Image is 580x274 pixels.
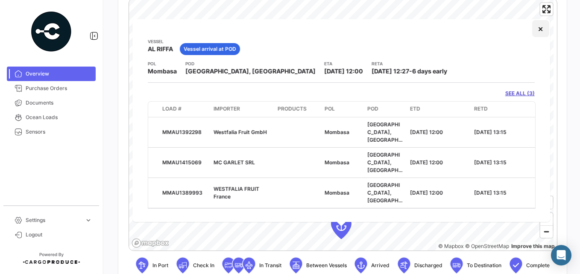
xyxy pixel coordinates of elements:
app-card-info-title: ETA [324,60,363,67]
a: Sensors [7,125,96,139]
div: MMAU1389993 [162,189,207,197]
span: Discharged [414,262,442,269]
app-card-info-title: POL [148,60,177,67]
span: expand_more [85,216,92,224]
span: [DATE] 12:00 [410,129,443,135]
button: Close popup [532,20,549,37]
span: [GEOGRAPHIC_DATA], [GEOGRAPHIC_DATA] [185,67,316,76]
span: In Port [152,262,168,269]
span: RETD [474,105,488,113]
span: AL RIFFA [148,45,173,53]
span: Documents [26,99,92,107]
a: Mapbox [438,243,463,249]
span: [GEOGRAPHIC_DATA], [GEOGRAPHIC_DATA] [367,182,403,211]
span: [GEOGRAPHIC_DATA], [GEOGRAPHIC_DATA] [367,152,403,181]
button: Zoom out [540,225,553,238]
span: POD [367,105,378,113]
span: [DATE] 12:27 [372,67,409,75]
span: - [409,67,412,75]
div: MMAU1392298 [162,128,207,136]
span: [DATE] 12:00 [410,189,443,196]
a: Map feedback [511,243,555,249]
span: To Destination [467,262,501,269]
span: [DATE] 13:15 [474,129,507,135]
span: [DATE] 12:00 [324,67,363,75]
span: Vessel arrival at POD [184,45,236,53]
a: Overview [7,67,96,81]
datatable-header-cell: POD [364,102,407,117]
span: Mombasa [325,189,349,196]
div: MMAU1415069 [162,159,207,166]
span: [DATE] 13:15 [474,189,507,196]
span: ETD [410,105,420,113]
a: Documents [7,96,96,110]
span: Load # [162,105,182,113]
span: POL [325,105,335,113]
button: Enter fullscreen [540,3,553,15]
span: Mombasa [148,67,177,76]
span: [DATE] 13:15 [474,159,507,166]
div: Map marker [331,213,352,239]
span: In Transit [259,262,281,269]
app-card-info-title: POD [185,60,316,67]
datatable-header-cell: ETD [407,102,471,117]
span: [GEOGRAPHIC_DATA], [GEOGRAPHIC_DATA] [367,121,403,151]
span: Overview [26,70,92,78]
app-card-info-title: Vessel [148,38,173,45]
datatable-header-cell: POL [321,102,364,117]
span: Complete [526,262,550,269]
span: 6 days early [412,67,447,75]
span: Sensors [26,128,92,136]
span: Logout [26,231,92,239]
datatable-header-cell: RETD [471,102,535,117]
a: SEE ALL (3) [505,90,535,97]
app-card-info-title: RETA [372,60,447,67]
a: Ocean Loads [7,110,96,125]
span: Mombasa [325,159,349,166]
datatable-header-cell: Load # [159,102,210,117]
span: Ocean Loads [26,114,92,121]
datatable-header-cell: Products [274,102,321,117]
span: Westfalia Fruit GmbH [214,129,267,135]
a: Mapbox logo [132,238,169,248]
span: Arrived [371,262,390,269]
span: Importer [214,105,240,113]
span: Settings [26,216,81,224]
img: powered-by.png [30,10,73,53]
span: WESTFALIA FRUIT France [214,186,259,200]
span: [DATE] 12:00 [410,159,443,166]
a: Purchase Orders [7,81,96,96]
span: Between Vessels [306,262,347,269]
span: Purchase Orders [26,85,92,92]
datatable-header-cell: Importer [210,102,274,117]
span: MC GARLET SRL [214,159,255,166]
span: Mombasa [325,129,349,135]
span: Products [278,105,307,113]
span: Check In [193,262,214,269]
div: Abrir Intercom Messenger [551,245,571,265]
a: OpenStreetMap [465,243,509,249]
